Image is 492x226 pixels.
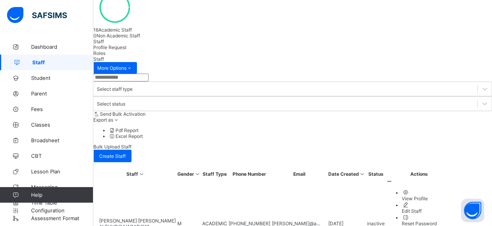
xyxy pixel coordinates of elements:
[402,208,452,214] div: Edit Staff
[31,44,93,50] span: Dashboard
[177,171,201,177] th: Gender
[99,153,126,159] span: Create Staff
[32,59,93,65] span: Staff
[97,101,125,107] div: Select status
[138,171,145,177] i: Sort in Ascending Order
[31,168,93,175] span: Lesson Plan
[31,153,93,159] span: CBT
[367,171,385,177] th: Status
[461,199,484,222] button: Open asap
[98,27,132,33] span: Academic Staff
[93,56,104,62] span: Staff
[31,192,93,198] span: Help
[97,65,133,71] span: More Options
[109,133,492,139] li: dropdown-list-item-null-1
[109,127,492,133] li: dropdown-list-item-null-0
[95,171,176,177] th: Staff
[31,106,93,112] span: Fees
[97,86,133,92] div: Select staff type
[93,50,105,56] span: Roles
[100,111,145,117] span: Send Bulk Activation
[99,218,176,224] span: [PERSON_NAME] [PERSON_NAME]
[93,144,131,150] span: Bulk Upload Staff
[93,39,104,44] span: Staff
[7,7,67,23] img: safsims
[31,207,93,214] span: Configuration
[271,171,327,177] th: Email
[386,171,452,177] th: Actions
[93,117,113,123] span: Export as
[93,44,126,50] span: Profile Request
[31,75,93,81] span: Student
[93,33,96,39] span: 0
[228,171,271,177] th: Phone Number
[31,90,93,97] span: Parent
[31,215,93,221] span: Assessment Format
[31,184,93,190] span: Messaging
[328,171,366,177] th: Date Created
[402,196,452,201] div: View Profile
[93,27,98,33] span: 16
[194,171,201,177] i: Sort in Ascending Order
[359,171,366,177] i: Sort in Ascending Order
[202,171,228,177] th: Staff Type
[31,137,93,143] span: Broadsheet
[96,33,140,39] span: Non Academic Staff
[31,122,93,128] span: Classes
